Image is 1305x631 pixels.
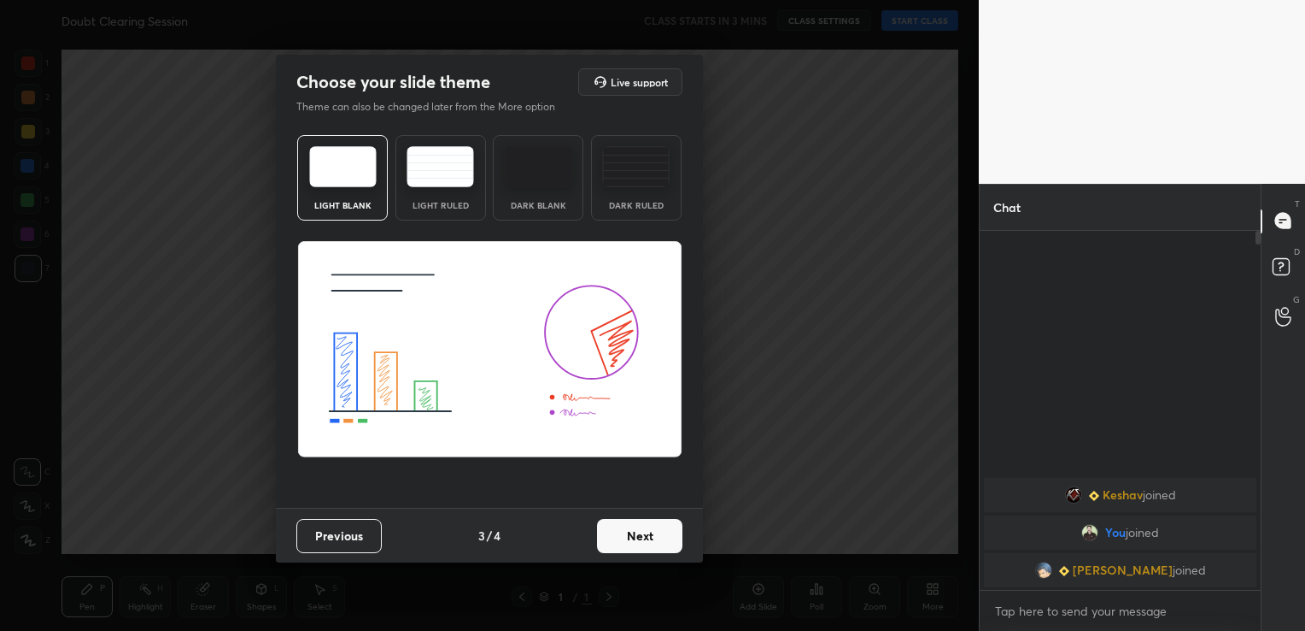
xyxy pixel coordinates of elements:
h2: Choose your slide theme [296,71,490,93]
img: 3ff106bf352749fe9b4a8bd31eb9a111.7824843_ [1035,562,1052,579]
h5: Live support [611,77,668,87]
p: D [1294,245,1300,258]
p: Theme can also be changed later from the More option [296,99,573,115]
button: Previous [296,519,382,553]
div: Dark Ruled [602,201,670,209]
img: darkRuledTheme.de295e13.svg [602,146,670,187]
div: Dark Blank [504,201,572,209]
div: Light Ruled [407,201,475,209]
button: Next [597,519,682,553]
img: Learner_Badge_beginner_1_8b307cf2a0.svg [1059,565,1069,575]
img: lightThemeBanner.fbc32fad.svg [297,241,682,458]
span: Keshav [1103,488,1143,502]
h4: 4 [494,527,500,545]
p: T [1295,198,1300,210]
span: [PERSON_NAME] [1073,563,1173,577]
span: joined [1143,488,1176,502]
h4: 3 [478,527,485,545]
p: G [1293,293,1300,306]
img: lightRuledTheme.5fabf969.svg [407,146,474,187]
span: joined [1173,563,1206,577]
img: lightTheme.e5ed3b09.svg [309,146,377,187]
div: Light Blank [308,201,377,209]
img: Learner_Badge_beginner_1_8b307cf2a0.svg [1089,490,1099,500]
img: 219fde80e6c248bfa3ccb4a9ff731acb.18690801_3 [1065,487,1082,504]
span: You [1105,526,1126,540]
div: grid [980,475,1261,591]
img: darkTheme.f0cc69e5.svg [505,146,572,187]
img: 92155e9b22ef4df58f3aabcf37ccfb9e.jpg [1081,524,1098,541]
h4: / [487,527,492,545]
span: joined [1126,526,1159,540]
p: Chat [980,185,1034,230]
